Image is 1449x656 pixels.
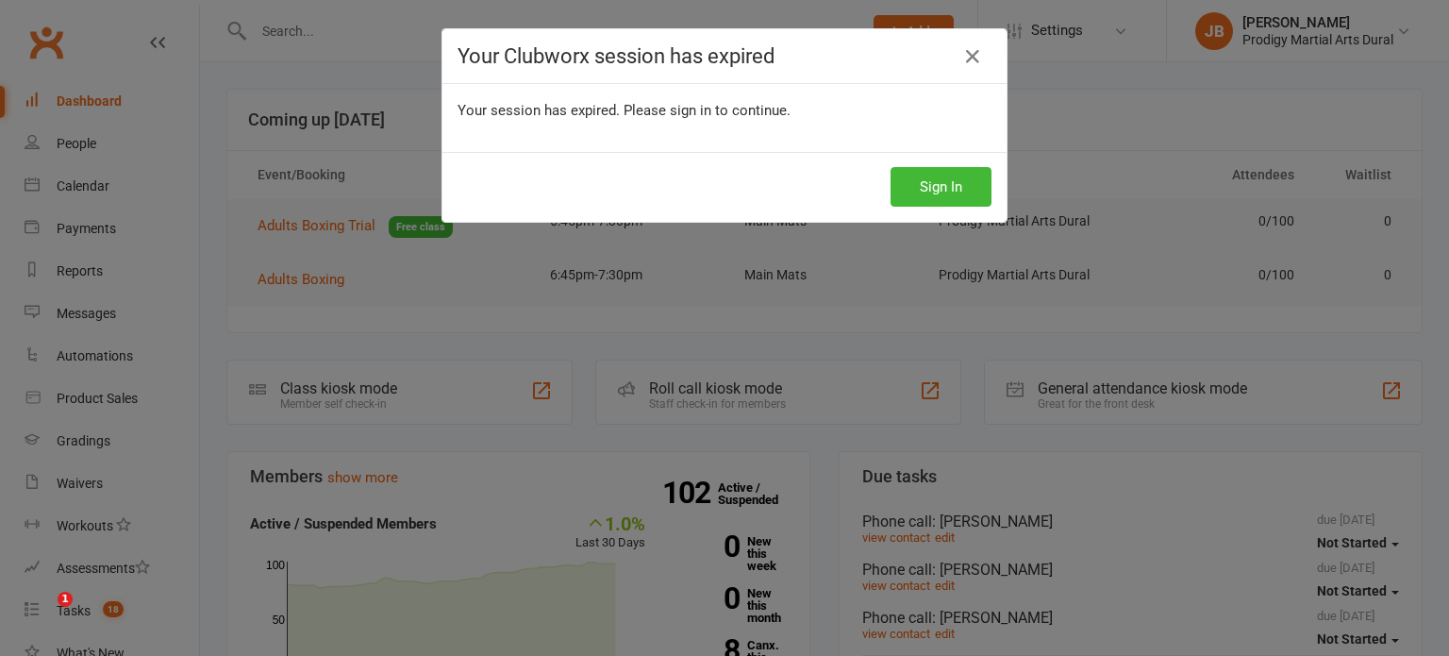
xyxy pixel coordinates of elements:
a: Close [958,42,988,72]
h4: Your Clubworx session has expired [458,44,991,68]
span: Your session has expired. Please sign in to continue. [458,102,791,119]
span: 1 [58,592,73,607]
iframe: Intercom live chat [19,592,64,637]
button: Sign In [891,167,991,207]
